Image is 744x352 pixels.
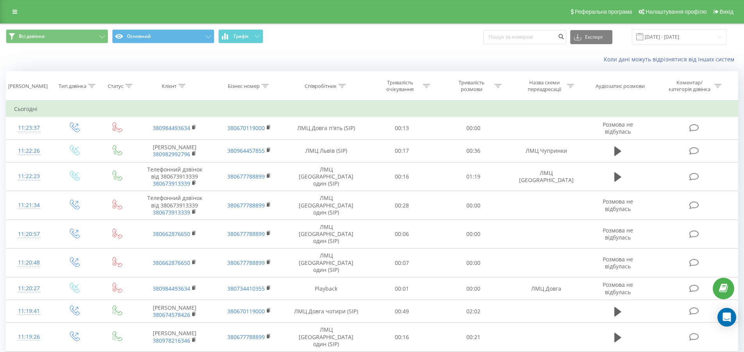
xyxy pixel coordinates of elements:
[603,281,633,295] span: Розмова не відбулась
[523,79,565,93] div: Назва схеми переадресації
[153,124,190,132] a: 380984493634
[484,30,566,44] input: Пошук за номером
[227,259,265,266] a: 380677788899
[720,9,733,15] span: Вихід
[227,124,265,132] a: 380670119000
[153,209,190,216] a: 380673913339
[14,120,44,136] div: 11:23:37
[438,323,509,352] td: 00:21
[451,79,492,93] div: Тривалість розмови
[137,139,212,162] td: [PERSON_NAME]
[438,248,509,277] td: 00:00
[59,83,86,89] div: Тип дзвінка
[14,329,44,345] div: 11:19:26
[438,117,509,139] td: 00:00
[153,311,190,318] a: 380674578426
[112,29,214,43] button: Основний
[227,147,265,154] a: 380964457855
[286,300,366,323] td: ЛМЦ Довга чотири (SIP)
[227,173,265,180] a: 380677788899
[234,34,249,39] span: Графік
[153,337,190,344] a: 380978216346
[227,285,265,292] a: 380734410355
[14,169,44,184] div: 11:22:23
[153,259,190,266] a: 380662876650
[228,83,260,89] div: Бізнес номер
[305,83,337,89] div: Співробітник
[509,139,583,162] td: ЛМЦ Чупринки
[153,180,190,187] a: 380673913339
[8,83,48,89] div: [PERSON_NAME]
[137,191,212,220] td: Телефонний дзвінок від 380673913339
[366,139,438,162] td: 00:17
[717,308,736,327] div: Open Intercom Messenger
[227,202,265,209] a: 380677788899
[603,256,633,270] span: Розмова не відбулась
[366,220,438,248] td: 00:06
[366,277,438,300] td: 00:01
[218,29,263,43] button: Графік
[603,198,633,212] span: Розмова не відбулась
[509,277,583,300] td: ЛМЦ Довга
[438,139,509,162] td: 00:36
[286,191,366,220] td: ЛМЦ [GEOGRAPHIC_DATA] один (SIP)
[667,79,712,93] div: Коментар/категорія дзвінка
[153,285,190,292] a: 380984493634
[438,191,509,220] td: 00:00
[575,9,632,15] span: Реферальна програма
[6,29,108,43] button: Всі дзвінки
[604,55,738,63] a: Коли дані можуть відрізнятися вiд інших систем
[137,300,212,323] td: [PERSON_NAME]
[14,281,44,296] div: 11:20:27
[603,227,633,241] span: Розмова не відбулась
[286,277,366,300] td: Playback
[366,191,438,220] td: 00:28
[153,230,190,238] a: 380662876650
[286,323,366,352] td: ЛМЦ [GEOGRAPHIC_DATA] один (SIP)
[14,143,44,159] div: 11:22:26
[438,300,509,323] td: 02:02
[379,79,421,93] div: Тривалість очікування
[646,9,707,15] span: Налаштування профілю
[19,33,45,39] span: Всі дзвінки
[227,307,265,315] a: 380670119000
[570,30,612,44] button: Експорт
[366,300,438,323] td: 00:49
[438,220,509,248] td: 00:00
[14,198,44,213] div: 11:21:34
[286,220,366,248] td: ЛМЦ [GEOGRAPHIC_DATA] один (SIP)
[227,230,265,238] a: 380677788899
[137,162,212,191] td: Телефонний дзвінок від 380673913339
[286,162,366,191] td: ЛМЦ [GEOGRAPHIC_DATA] один (SIP)
[366,323,438,352] td: 00:16
[153,150,190,158] a: 380982992796
[366,162,438,191] td: 00:16
[137,323,212,352] td: [PERSON_NAME]
[6,101,738,117] td: Сьогодні
[14,255,44,270] div: 11:20:48
[108,83,123,89] div: Статус
[366,117,438,139] td: 00:13
[603,121,633,135] span: Розмова не відбулась
[366,248,438,277] td: 00:07
[14,227,44,242] div: 11:20:57
[162,83,177,89] div: Клієнт
[227,333,265,341] a: 380677788899
[438,277,509,300] td: 00:00
[438,162,509,191] td: 01:19
[14,304,44,319] div: 11:19:41
[509,162,583,191] td: ЛМЦ [GEOGRAPHIC_DATA]
[286,248,366,277] td: ЛМЦ [GEOGRAPHIC_DATA] один (SIP)
[286,139,366,162] td: ЛМЦ Львів (SIP)
[286,117,366,139] td: ЛМЦ Довга п'ять (SIP)
[596,83,645,89] div: Аудіозапис розмови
